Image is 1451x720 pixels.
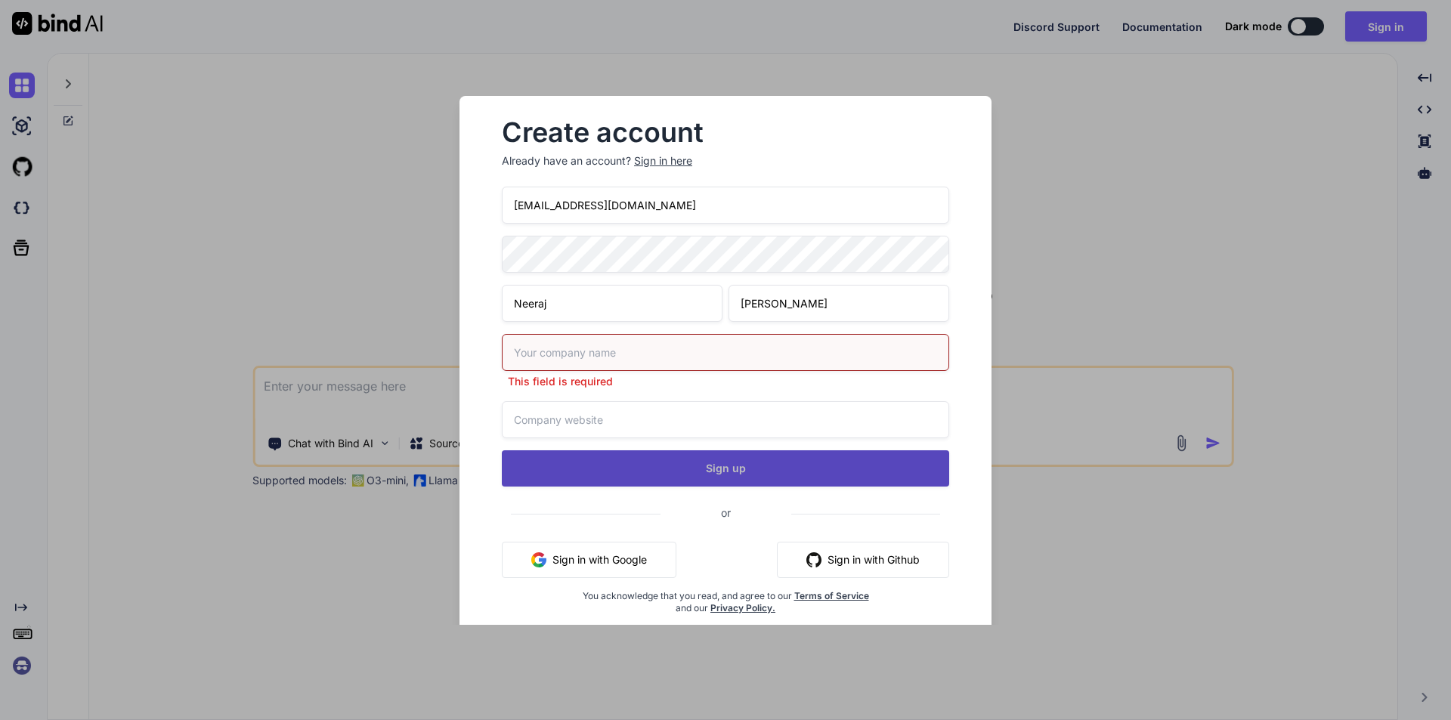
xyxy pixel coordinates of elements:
[661,494,791,531] span: or
[710,602,775,613] a: Privacy Policy.
[531,552,546,567] img: google
[634,153,692,168] div: Sign in here
[577,590,875,650] div: You acknowledge that you read, and agree to our and our
[502,285,722,322] input: First Name
[777,542,949,578] button: Sign in with Github
[502,187,949,224] input: Email
[502,120,949,144] h2: Create account
[502,374,949,389] p: This field is required
[502,401,949,438] input: Company website
[729,285,949,322] input: Last Name
[806,552,821,567] img: github
[502,450,949,487] button: Sign up
[502,542,676,578] button: Sign in with Google
[794,590,869,601] a: Terms of Service
[502,153,949,168] p: Already have an account?
[502,334,949,371] input: Your company name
